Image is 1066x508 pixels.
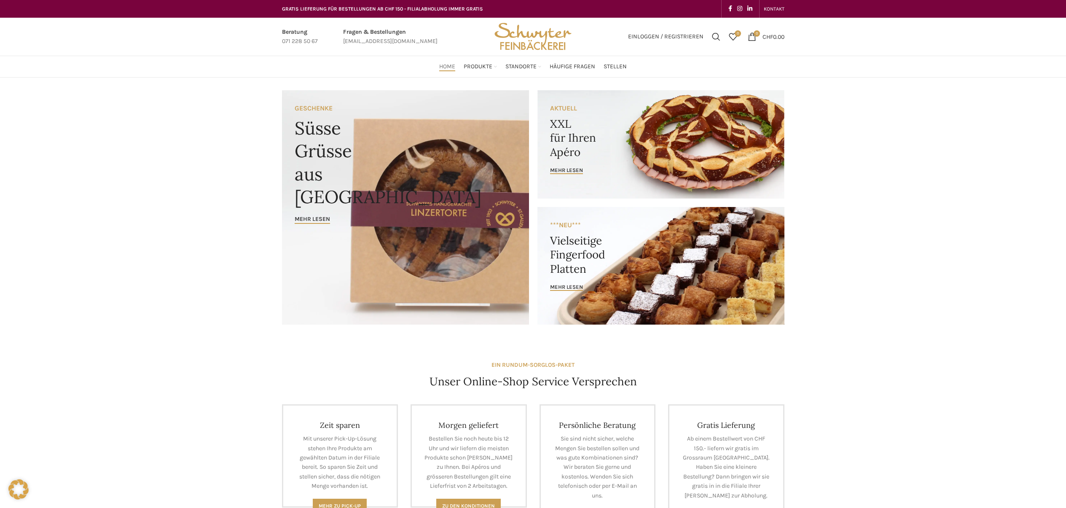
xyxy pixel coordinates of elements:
span: Home [439,63,455,71]
h4: Morgen geliefert [424,420,513,430]
a: Standorte [505,58,541,75]
span: Einloggen / Registrieren [628,34,704,40]
span: Produkte [464,63,492,71]
a: Infobox link [282,27,318,46]
span: 0 [754,30,760,37]
a: KONTAKT [764,0,784,17]
a: Linkedin social link [745,3,755,15]
img: Bäckerei Schwyter [491,18,574,56]
span: Standorte [505,63,537,71]
h4: Persönliche Beratung [553,420,642,430]
h4: Gratis Lieferung [682,420,771,430]
div: Main navigation [278,58,789,75]
a: Suchen [708,28,725,45]
h4: Zeit sparen [296,420,384,430]
a: Stellen [604,58,627,75]
a: Site logo [491,32,574,40]
a: Facebook social link [726,3,735,15]
a: 0 [725,28,741,45]
a: Banner link [537,90,784,199]
h4: Unser Online-Shop Service Versprechen [430,374,637,389]
span: GRATIS LIEFERUNG FÜR BESTELLUNGEN AB CHF 150 - FILIALABHOLUNG IMMER GRATIS [282,6,483,12]
bdi: 0.00 [763,33,784,40]
div: Meine Wunschliste [725,28,741,45]
p: Sie sind nicht sicher, welche Mengen Sie bestellen sollen und was gute Kombinationen sind? Wir be... [553,434,642,500]
strong: EIN RUNDUM-SORGLOS-PAKET [491,361,575,368]
a: Infobox link [343,27,438,46]
span: KONTAKT [764,6,784,12]
p: Mit unserer Pick-Up-Lösung stehen Ihre Produkte am gewählten Datum in der Filiale bereit. So spar... [296,434,384,491]
a: Banner link [537,207,784,325]
span: Häufige Fragen [550,63,595,71]
p: Ab einem Bestellwert von CHF 150.- liefern wir gratis im Grossraum [GEOGRAPHIC_DATA]. Haben Sie e... [682,434,771,500]
div: Secondary navigation [760,0,789,17]
a: Instagram social link [735,3,745,15]
a: Produkte [464,58,497,75]
a: Einloggen / Registrieren [624,28,708,45]
span: Stellen [604,63,627,71]
span: 0 [735,30,741,37]
a: Home [439,58,455,75]
a: 0 CHF0.00 [744,28,789,45]
a: Banner link [282,90,529,325]
span: CHF [763,33,773,40]
p: Bestellen Sie noch heute bis 12 Uhr und wir liefern die meisten Produkte schon [PERSON_NAME] zu I... [424,434,513,491]
a: Häufige Fragen [550,58,595,75]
